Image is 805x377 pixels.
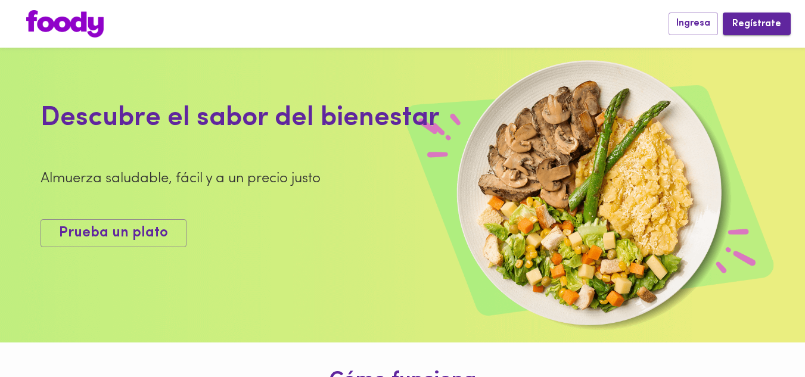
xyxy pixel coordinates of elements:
button: Ingresa [669,13,718,35]
iframe: Messagebird Livechat Widget [736,308,793,365]
button: Regístrate [723,13,791,35]
span: Ingresa [676,18,710,29]
div: Descubre el sabor del bienestar [41,99,524,138]
img: logo.png [26,10,104,38]
span: Regístrate [732,18,781,30]
span: Prueba un plato [59,225,168,242]
div: Almuerza saludable, fácil y a un precio justo [41,169,524,189]
button: Prueba un plato [41,219,187,247]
